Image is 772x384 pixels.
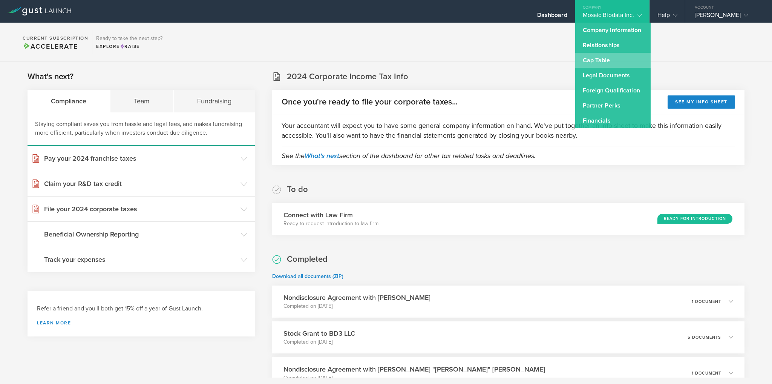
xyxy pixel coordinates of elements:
p: 5 documents [688,335,721,339]
a: Learn more [37,321,245,325]
div: Compliance [28,90,110,112]
p: 1 document [692,371,721,375]
div: Help [657,11,677,23]
h3: Beneficial Ownership Reporting [44,229,237,239]
h3: Refer a friend and you'll both get 15% off a year of Gust Launch. [37,304,245,313]
div: Team [110,90,174,112]
h2: 2024 Corporate Income Tax Info [287,71,408,82]
div: Connect with Law FirmReady to request introduction to law firmReady for Introduction [272,203,744,235]
h2: Completed [287,254,328,265]
p: Your accountant will expect you to have some general company information on hand. We've put toget... [282,121,735,140]
div: Dashboard [537,11,567,23]
h3: Pay your 2024 franchise taxes [44,154,237,163]
div: Staying compliant saves you from hassle and legal fees, and makes fundraising more efficient, par... [28,112,255,146]
button: See my info sheet [668,95,735,109]
div: [PERSON_NAME] [695,11,759,23]
h3: Connect with Law Firm [283,210,378,220]
h3: Claim your R&D tax credit [44,179,237,189]
p: Completed on [DATE] [283,374,545,382]
h3: Nondisclosure Agreement with [PERSON_NAME] "[PERSON_NAME]" [PERSON_NAME] [283,364,545,374]
p: Ready to request introduction to law firm [283,220,378,227]
h2: To do [287,184,308,195]
h3: Stock Grant to BD3 LLC [283,329,355,338]
div: Mosaic Biodata Inc. [583,11,642,23]
p: Completed on [DATE] [283,338,355,346]
div: Ready to take the next step?ExploreRaise [92,30,166,54]
p: 1 document [692,300,721,304]
span: Accelerate [23,42,78,51]
h2: Once you're ready to file your corporate taxes... [282,97,458,108]
a: What's next [305,152,339,160]
iframe: Chat Widget [734,348,772,384]
h3: Ready to take the next step? [96,36,162,41]
div: Explore [96,43,162,50]
p: Completed on [DATE] [283,303,430,310]
span: Raise [120,44,140,49]
h3: File your 2024 corporate taxes [44,204,237,214]
h2: What's next? [28,71,74,82]
a: Download all documents (ZIP) [272,273,343,280]
h3: Nondisclosure Agreement with [PERSON_NAME] [283,293,430,303]
em: See the section of the dashboard for other tax related tasks and deadlines. [282,152,536,160]
div: Ready for Introduction [657,214,732,224]
h3: Track your expenses [44,255,237,264]
h2: Current Subscription [23,36,88,40]
div: Fundraising [174,90,255,112]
